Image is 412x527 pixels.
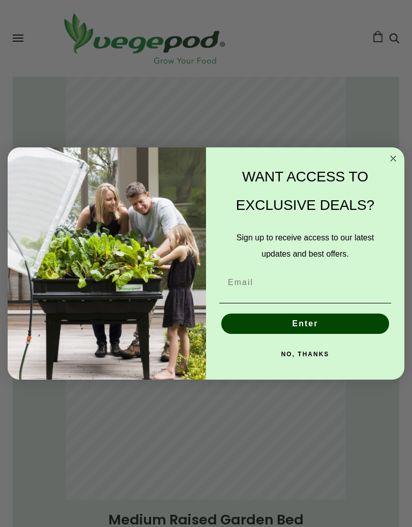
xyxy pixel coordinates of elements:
button: NO, THANKS [219,344,391,364]
button: Close dialog [387,152,399,165]
input: Email [219,272,391,293]
img: e9d03583-1bb1-490f-ad29-36751b3212ff.jpeg [8,147,206,380]
span: WANT ACCESS TO EXCLUSIVE DEALS? [236,169,374,213]
button: Enter [221,314,389,334]
span: Sign up to receive access to our latest updates and best offers. [237,233,374,258]
img: underline [219,303,391,303]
